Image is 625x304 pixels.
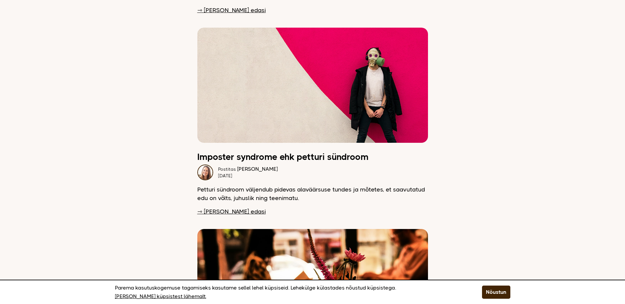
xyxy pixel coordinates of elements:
p: Parema kasutuskogemuse tagamiseks kasutame sellel lehel küpsiseid. Lehekülge külastades nõustud k... [115,284,466,301]
a: ⇾ [PERSON_NAME] edasi [197,6,266,14]
a: [PERSON_NAME] küpsistest lähemalt. [115,292,206,301]
div: [DATE] [218,172,278,179]
a: ⇾ [PERSON_NAME] edasi [197,207,266,216]
p: Petturi sündroom väljendub pidevas alaväärsuse tundes ja mõtetes, et saavutatud edu on võlts, juh... [197,185,428,202]
h2: Imposter syndrome ehk petturi sündroom [197,153,428,161]
img: Dagmar naeratamas [197,165,213,180]
div: [PERSON_NAME] [218,166,278,172]
button: Nõustun [482,286,510,299]
img: Mees gaasimaskiga seismas seina ääres [197,28,428,143]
